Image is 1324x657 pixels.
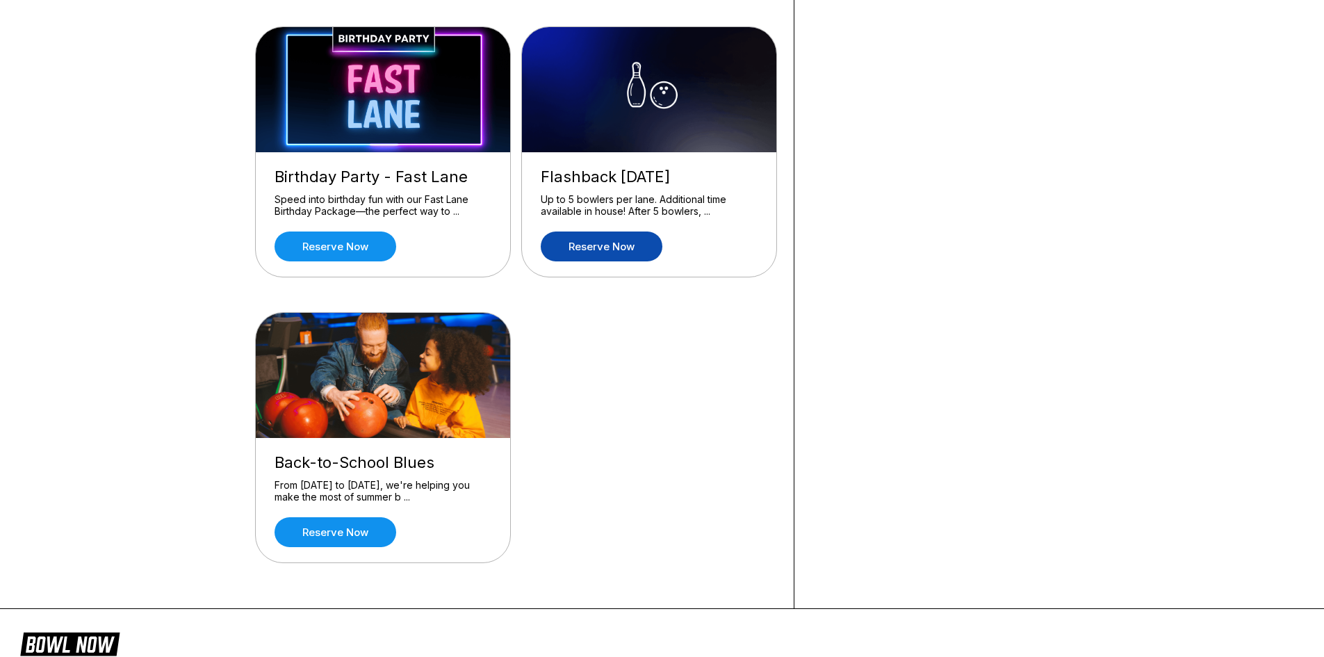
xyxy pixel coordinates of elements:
[275,517,396,547] a: Reserve now
[275,232,396,261] a: Reserve now
[275,453,491,472] div: Back-to-School Blues
[522,27,778,152] img: Flashback Friday
[275,193,491,218] div: Speed into birthday fun with our Fast Lane Birthday Package—the perfect way to ...
[541,168,758,186] div: Flashback [DATE]
[256,27,512,152] img: Birthday Party - Fast Lane
[541,193,758,218] div: Up to 5 bowlers per lane. Additional time available in house! After 5 bowlers, ...
[256,313,512,438] img: Back-to-School Blues
[275,168,491,186] div: Birthday Party - Fast Lane
[541,232,662,261] a: Reserve now
[275,479,491,503] div: From [DATE] to [DATE], we're helping you make the most of summer b ...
